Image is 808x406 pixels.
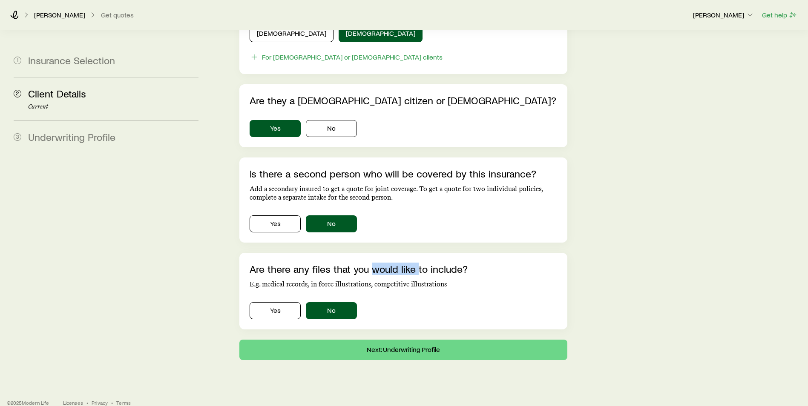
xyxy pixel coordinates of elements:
button: No [306,215,357,232]
span: 3 [14,133,21,141]
p: © 2025 Modern Life [7,399,49,406]
p: Are there any files that you would like to include? [250,263,557,275]
span: Client Details [28,87,86,100]
button: Get quotes [101,11,134,19]
p: [PERSON_NAME] [34,11,85,19]
button: [DEMOGRAPHIC_DATA] [250,25,334,42]
p: [PERSON_NAME] [693,11,754,19]
span: • [111,399,113,406]
a: Privacy [92,399,108,406]
span: 1 [14,57,21,64]
button: No [306,302,357,319]
span: Insurance Selection [28,54,115,66]
div: For [DEMOGRAPHIC_DATA] or [DEMOGRAPHIC_DATA] clients [262,53,443,61]
button: Yes [250,215,301,232]
p: Is there a second person who will be covered by this insurance? [250,168,557,180]
a: Licenses [63,399,83,406]
span: • [86,399,88,406]
a: Terms [116,399,131,406]
span: Underwriting Profile [28,131,115,143]
p: Add a secondary insured to get a quote for joint coverage. To get a quote for two individual poli... [250,185,557,202]
button: No [306,120,357,137]
button: Next: Underwriting Profile [239,340,567,360]
button: [PERSON_NAME] [693,10,755,20]
p: Are they a [DEMOGRAPHIC_DATA] citizen or [DEMOGRAPHIC_DATA]? [250,94,557,106]
button: Get help [762,10,798,20]
button: [DEMOGRAPHIC_DATA] [339,25,423,42]
span: 2 [14,90,21,97]
p: Current [28,103,198,110]
button: For [DEMOGRAPHIC_DATA] or [DEMOGRAPHIC_DATA] clients [250,52,443,62]
p: E.g. medical records, in force illustrations, competitive illustrations [250,280,557,289]
button: Yes [250,302,301,319]
button: Yes [250,120,301,137]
